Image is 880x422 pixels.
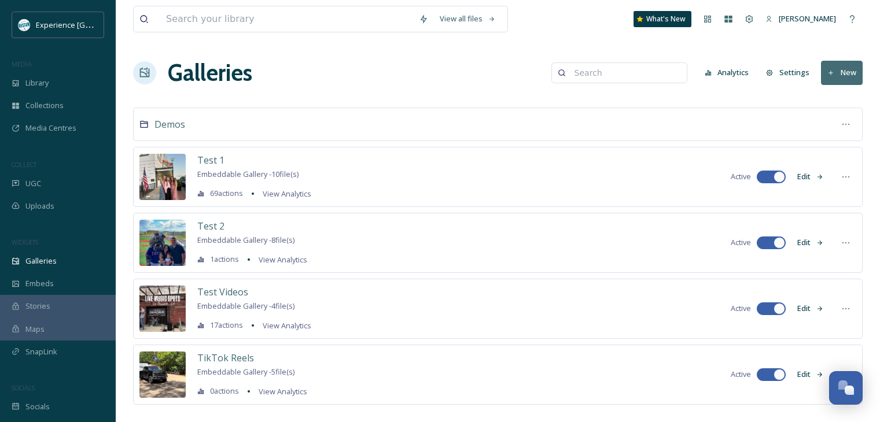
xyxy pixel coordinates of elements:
span: Active [731,303,751,314]
span: Socials [25,401,50,412]
a: View Analytics [253,384,307,398]
button: Settings [760,61,815,84]
span: UGC [25,178,41,189]
span: Uploads [25,201,54,212]
button: Edit [791,297,830,320]
input: Search [569,61,681,84]
button: Edit [791,363,830,386]
img: e984f87d-43c5-43ca-a9a8-7ea9e7481954.jpg [139,220,186,266]
img: 24IZHUKKFBA4HCESFN4PRDEIEY.avif [19,19,30,31]
span: Maps [25,324,45,335]
button: Edit [791,231,830,254]
span: 17 actions [210,320,243,331]
a: [PERSON_NAME] [760,8,842,30]
span: MEDIA [12,60,32,68]
a: Galleries [168,55,252,90]
span: View Analytics [259,254,307,265]
span: Embeddable Gallery - 4 file(s) [197,301,294,311]
span: View Analytics [263,320,311,331]
span: 1 actions [210,254,239,265]
span: Test Videos [197,286,248,298]
span: COLLECT [12,160,36,169]
span: Active [731,171,751,182]
span: 0 actions [210,386,239,397]
span: Stories [25,301,50,312]
span: Galleries [25,256,57,266]
span: Embeddable Gallery - 10 file(s) [197,169,299,179]
span: 69 actions [210,188,243,199]
span: Media Centres [25,123,76,134]
span: Embeddable Gallery - 5 file(s) [197,367,294,377]
a: Settings [760,61,821,84]
a: View Analytics [253,253,307,266]
span: Experience [GEOGRAPHIC_DATA] [36,19,150,30]
span: Embeddable Gallery - 8 file(s) [197,235,294,245]
span: Test 1 [197,154,224,166]
span: View Analytics [259,386,307,397]
span: SnapLink [25,346,57,357]
a: View Analytics [257,187,311,201]
span: WIDGETS [12,238,38,246]
span: TikTok Reels [197,351,254,364]
img: 7e6fe59e-c29c-4f85-b0e3-3298a6df6d5f.jpg [139,351,186,398]
button: New [821,61,863,84]
a: Analytics [699,61,761,84]
button: Analytics [699,61,755,84]
span: Collections [25,100,64,111]
a: View all files [434,8,502,30]
img: 114a3a50-c0a5-4fc0-a58a-b74ae8266873.jpg [139,154,186,200]
button: Edit [791,165,830,188]
span: Library [25,77,49,88]
span: Active [731,369,751,380]
span: SOCIALS [12,383,35,392]
span: [PERSON_NAME] [779,13,836,24]
input: Search your library [160,6,413,32]
img: 042c7e96-ab96-4864-b8c9-ad2178987e08.jpg [139,286,186,332]
span: Demos [154,118,185,131]
span: View Analytics [263,188,311,199]
span: Test 2 [197,220,224,232]
a: View Analytics [257,319,311,332]
a: What's New [634,11,691,27]
span: Embeds [25,278,54,289]
span: Active [731,237,751,248]
button: Open Chat [829,371,863,405]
